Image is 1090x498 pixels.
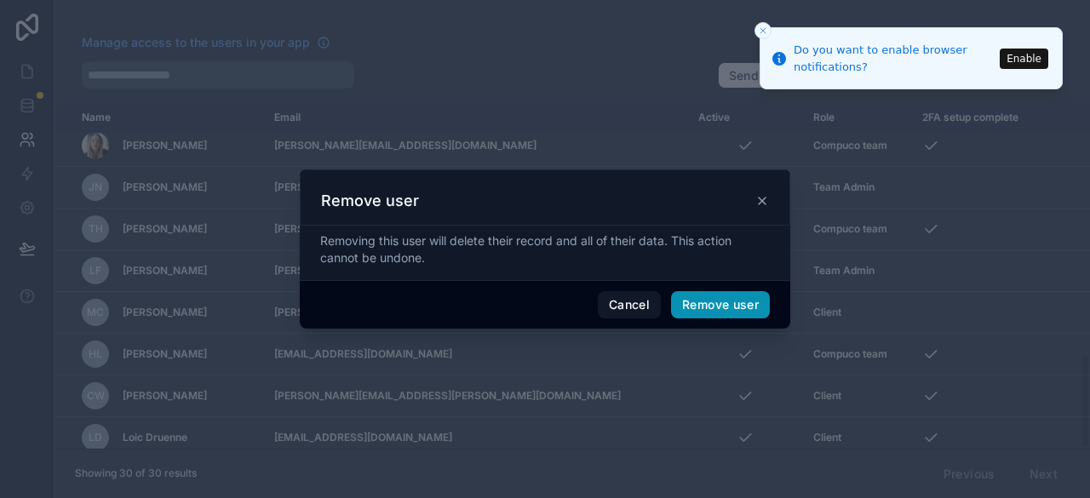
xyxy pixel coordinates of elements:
[794,42,995,75] div: Do you want to enable browser notifications?
[598,291,661,318] button: Cancel
[320,232,770,266] div: Removing this user will delete their record and all of their data. This action cannot be undone.
[1032,440,1073,481] iframe: Intercom live chat
[321,191,419,211] h3: Remove user
[671,291,770,318] button: Remove user
[754,22,772,39] button: Close toast
[1000,49,1048,69] button: Enable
